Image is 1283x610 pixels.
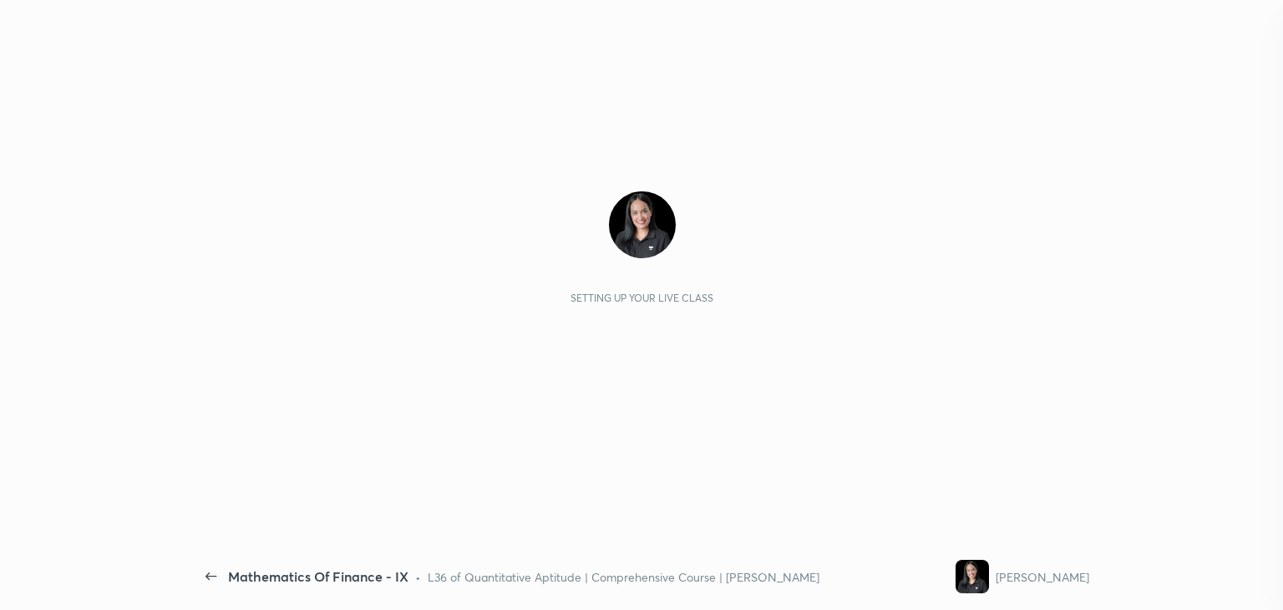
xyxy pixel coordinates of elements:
div: • [415,568,421,586]
div: Mathematics Of Finance - IX [228,567,408,587]
div: L36 of Quantitative Aptitude | Comprehensive Course | [PERSON_NAME] [428,568,819,586]
div: Setting up your live class [571,292,713,304]
img: 3bd8f50cf52542888569fb27f05e67d4.jpg [956,560,989,593]
div: [PERSON_NAME] [996,568,1089,586]
img: 3bd8f50cf52542888569fb27f05e67d4.jpg [609,191,676,258]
